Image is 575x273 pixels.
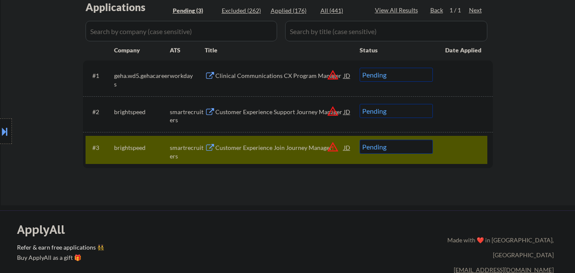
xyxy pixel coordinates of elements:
[170,72,205,80] div: workday
[343,104,352,119] div: JD
[215,108,344,116] div: Customer Experience Support Journey Manager
[173,6,215,15] div: Pending (3)
[17,222,74,237] div: ApplyAll
[445,46,483,55] div: Date Applied
[170,108,205,124] div: smartrecruiters
[320,6,363,15] div: All (441)
[86,21,277,41] input: Search by company (case sensitive)
[327,141,339,153] button: warning_amber
[17,253,102,264] a: Buy ApplyAll as a gift 🎁
[17,244,269,253] a: Refer & earn free applications 👯‍♀️
[215,144,344,152] div: Customer Experience Join Journey Manager
[170,144,205,160] div: smartrecruiters
[222,6,264,15] div: Excluded (262)
[271,6,313,15] div: Applied (176)
[205,46,352,55] div: Title
[170,46,205,55] div: ATS
[215,72,344,80] div: Clinical Communications CX Program Manager
[449,6,469,14] div: 1 / 1
[360,42,433,57] div: Status
[343,68,352,83] div: JD
[114,46,170,55] div: Company
[375,6,421,14] div: View All Results
[86,2,170,12] div: Applications
[327,105,339,117] button: warning_amber
[343,140,352,155] div: JD
[469,6,483,14] div: Next
[444,233,554,262] div: Made with ❤️ in [GEOGRAPHIC_DATA], [GEOGRAPHIC_DATA]
[430,6,444,14] div: Back
[327,69,339,81] button: warning_amber
[285,21,487,41] input: Search by title (case sensitive)
[17,255,102,261] div: Buy ApplyAll as a gift 🎁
